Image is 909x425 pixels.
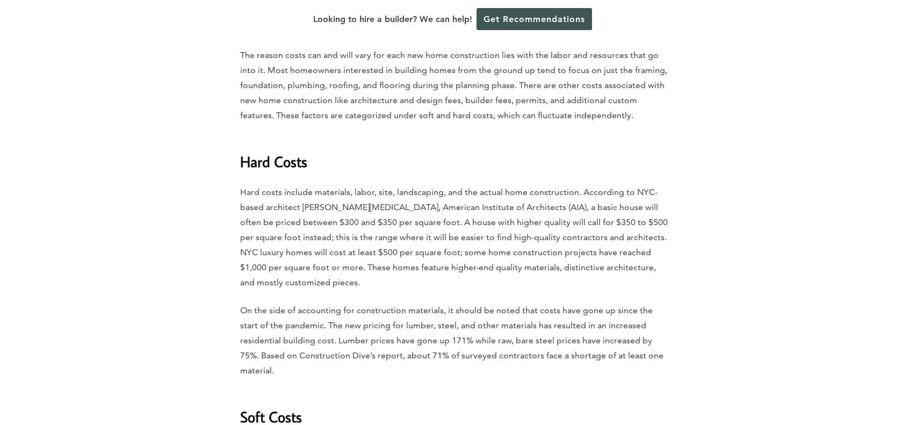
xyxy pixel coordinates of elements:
[240,303,669,378] p: On the side of accounting for construction materials, it should be noted that costs have gone up ...
[240,185,669,290] p: Hard costs include materials, labor, site, landscaping, and the actual home construction. Accordi...
[477,8,592,30] a: Get Recommendations
[240,152,307,171] strong: Hard Costs
[240,48,669,123] p: The reason costs can and will vary for each new home construction lies with the labor and resourc...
